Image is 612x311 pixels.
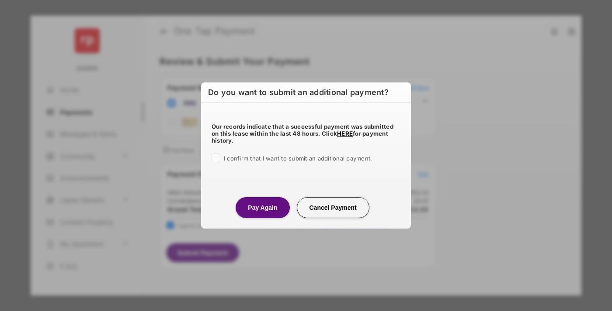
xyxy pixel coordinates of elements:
span: I confirm that I want to submit an additional payment. [224,155,372,162]
button: Cancel Payment [297,197,369,218]
button: Pay Again [236,197,289,218]
h5: Our records indicate that a successful payment was submitted on this lease within the last 48 hou... [212,123,400,144]
h6: Do you want to submit an additional payment? [201,82,411,103]
a: HERE [337,130,353,137]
